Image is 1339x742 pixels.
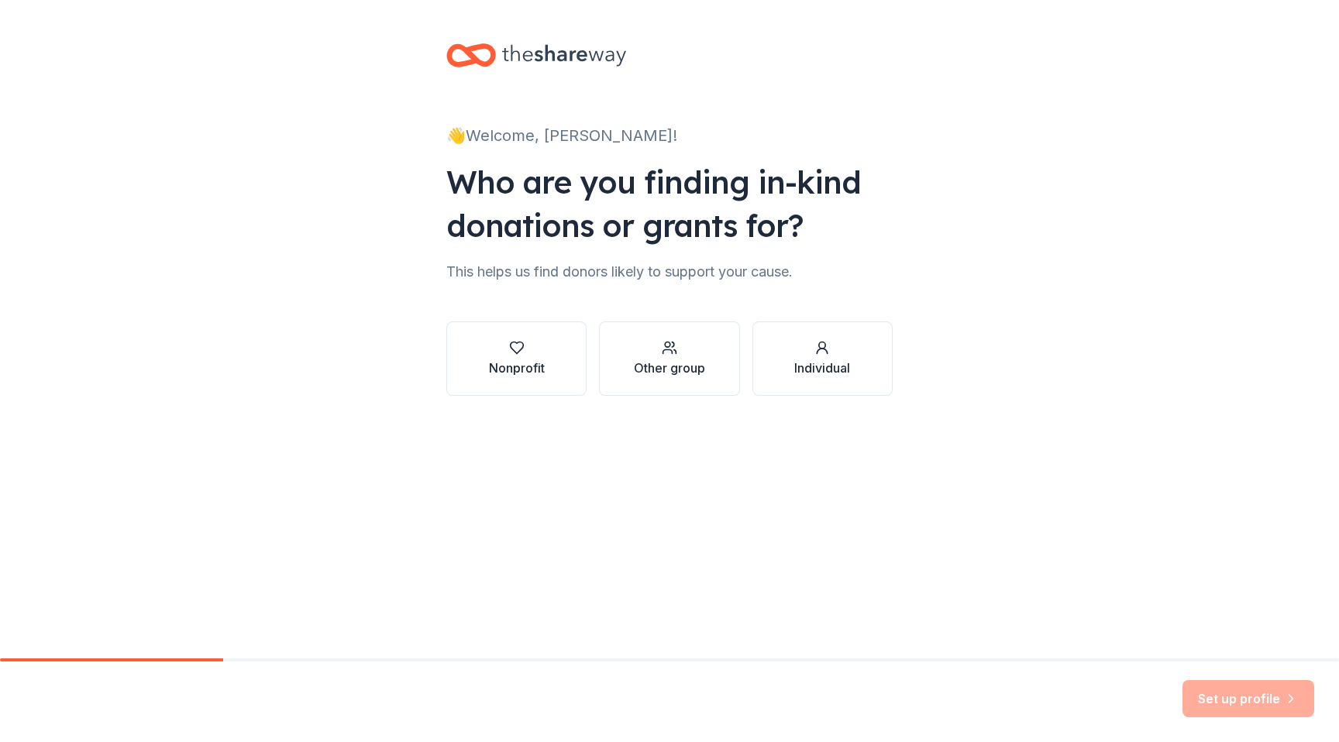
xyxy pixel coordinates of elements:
div: Other group [634,359,705,377]
div: This helps us find donors likely to support your cause. [446,259,893,284]
div: Individual [794,359,850,377]
div: Nonprofit [489,359,545,377]
div: 👋 Welcome, [PERSON_NAME]! [446,123,893,148]
div: Who are you finding in-kind donations or grants for? [446,160,893,247]
button: Other group [599,321,739,396]
button: Nonprofit [446,321,587,396]
button: Individual [752,321,893,396]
